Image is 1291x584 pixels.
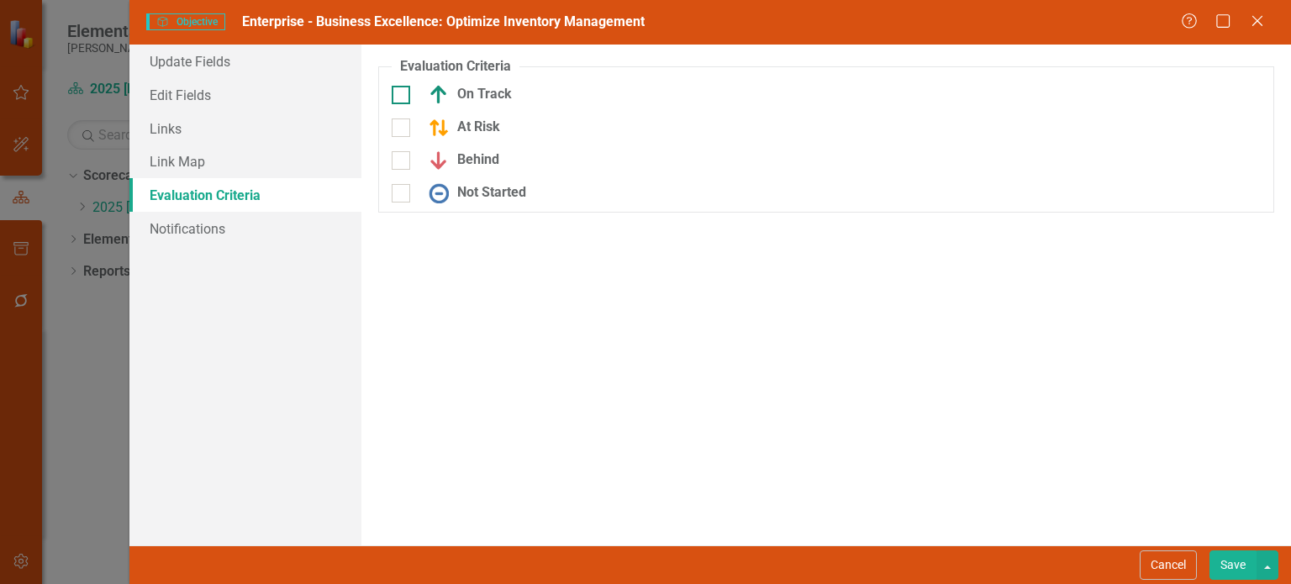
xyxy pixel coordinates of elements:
[129,178,361,212] a: Evaluation Criteria
[129,112,361,145] a: Links
[242,13,645,29] span: Enterprise - Business Excellence: Optimize Inventory Management
[429,85,449,105] img: On Track
[129,78,361,112] a: Edit Fields
[392,57,519,76] legend: Evaluation Criteria
[129,45,361,78] a: Update Fields
[420,183,526,203] div: Not Started
[429,183,449,203] img: Not Started
[1140,550,1197,580] button: Cancel
[420,85,512,105] div: On Track
[420,118,500,138] div: At Risk
[1209,550,1257,580] button: Save
[429,150,449,171] img: Behind
[429,118,449,138] img: At Risk
[129,212,361,245] a: Notifications
[146,13,225,30] span: Objective
[129,145,361,178] a: Link Map
[420,150,499,171] div: Behind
